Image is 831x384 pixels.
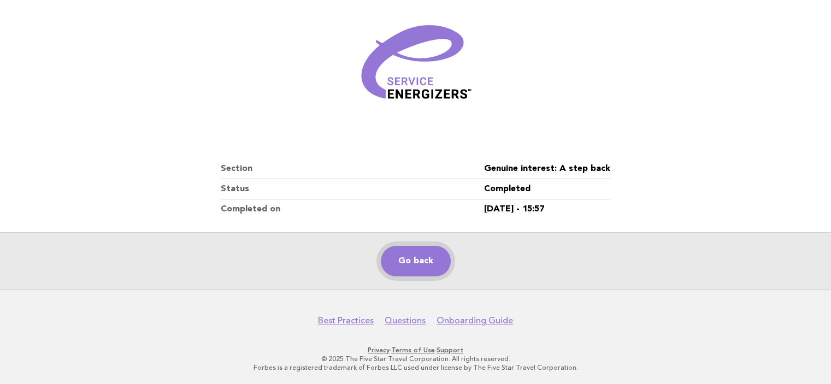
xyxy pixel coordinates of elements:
dd: [DATE] - 15:57 [484,199,610,219]
dt: Status [221,179,484,199]
a: Terms of Use [391,346,435,354]
p: Forbes is a registered trademark of Forbes LLC used under license by The Five Star Travel Corpora... [81,363,750,372]
dt: Section [221,159,484,179]
a: Go back [381,246,451,276]
p: · · [81,346,750,355]
img: Verified [350,2,481,133]
a: Onboarding Guide [437,315,513,326]
p: © 2025 The Five Star Travel Corporation. All rights reserved. [81,355,750,363]
a: Questions [385,315,426,326]
dd: Genuine interest: A step back [484,159,610,179]
a: Support [437,346,463,354]
a: Privacy [368,346,390,354]
a: Best Practices [318,315,374,326]
dt: Completed on [221,199,484,219]
dd: Completed [484,179,610,199]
